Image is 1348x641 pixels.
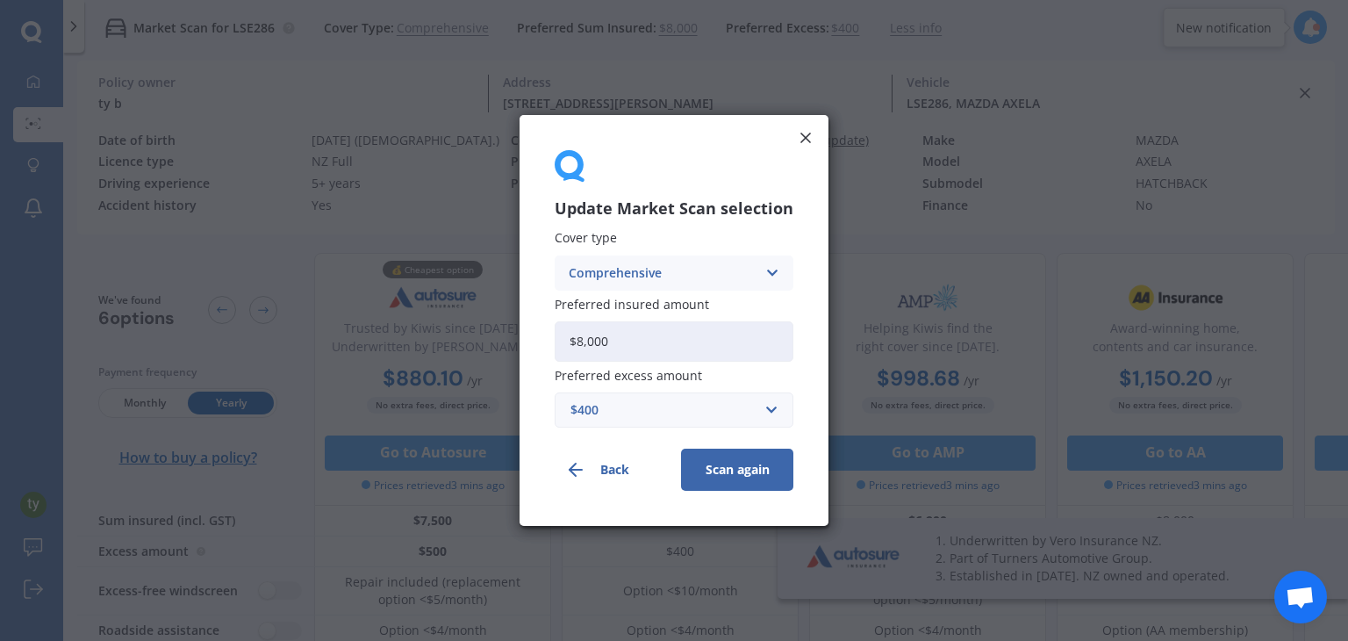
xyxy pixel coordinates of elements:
[555,449,667,491] button: Back
[555,198,793,219] h3: Update Market Scan selection
[681,449,793,491] button: Scan again
[555,296,709,313] span: Preferred insured amount
[570,400,756,420] div: $400
[1274,571,1327,623] div: Open chat
[555,367,702,384] span: Preferred excess amount
[555,321,793,362] input: Enter amount
[555,230,617,247] span: Cover type
[569,263,756,283] div: Comprehensive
